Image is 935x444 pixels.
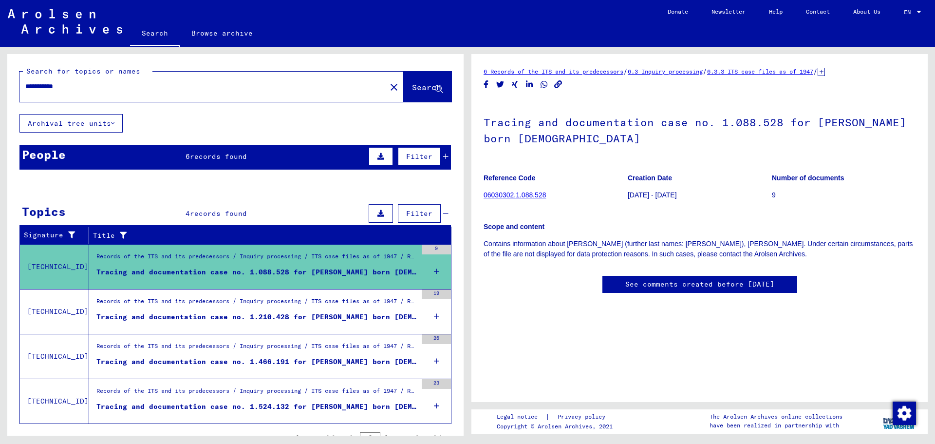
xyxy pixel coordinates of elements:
div: Tracing and documentation case no. 1.210.428 for [PERSON_NAME] born [DEMOGRAPHIC_DATA] [96,312,417,322]
mat-label: Search for topics or names [26,67,140,76]
a: Privacy policy [550,412,617,422]
b: Scope and content [484,223,544,231]
a: Legal notice [497,412,545,422]
td: [TECHNICAL_ID] [20,334,89,379]
div: Records of the ITS and its predecessors / Inquiry processing / ITS case files as of 1947 / Reposi... [96,297,417,310]
span: Search [412,82,441,92]
button: Share on Xing [510,78,520,91]
b: Number of documents [772,174,844,182]
span: EN [904,9,915,16]
img: Change consent [893,402,916,425]
button: Filter [398,204,441,223]
p: [DATE] - [DATE] [628,190,771,200]
div: Title [93,231,432,241]
div: Change consent [892,401,916,425]
a: 6.3 Inquiry processing [628,68,703,75]
div: 1 – 4 of 4 [271,433,305,442]
b: Creation Date [628,174,672,182]
div: Tracing and documentation case no. 1.466.191 for [PERSON_NAME] born [DEMOGRAPHIC_DATA] [96,357,417,367]
a: Search [130,21,180,47]
span: / [703,67,707,76]
span: / [623,67,628,76]
img: yv_logo.png [881,409,917,433]
p: Copyright © Arolsen Archives, 2021 [497,422,617,431]
button: Archival tree units [19,114,123,133]
b: Reference Code [484,174,536,182]
a: 06030302.1.088.528 [484,191,546,199]
div: People [22,146,66,163]
p: Contains information about [PERSON_NAME] (further last names: [PERSON_NAME]), [PERSON_NAME]. Unde... [484,239,916,259]
button: Share on Twitter [495,78,505,91]
h1: Tracing and documentation case no. 1.088.528 for [PERSON_NAME] born [DEMOGRAPHIC_DATA] [484,100,916,159]
span: 6 [186,152,190,161]
span: records found [190,152,247,161]
span: / [813,67,818,76]
button: Clear [384,77,404,97]
div: | [497,412,617,422]
a: 6.3.3 ITS case files as of 1947 [707,68,813,75]
img: Arolsen_neg.svg [8,9,122,34]
div: Tracing and documentation case no. 1.524.132 for [PERSON_NAME] born [DEMOGRAPHIC_DATA] [96,402,417,412]
span: Filter [406,209,432,218]
span: Filter [406,152,432,161]
button: Copy link [553,78,563,91]
td: [TECHNICAL_ID] [20,379,89,424]
div: Records of the ITS and its predecessors / Inquiry processing / ITS case files as of 1947 / Reposi... [96,252,417,266]
button: Filter [398,147,441,166]
div: Records of the ITS and its predecessors / Inquiry processing / ITS case files as of 1947 / Reposi... [96,342,417,355]
mat-icon: close [388,81,400,93]
div: Title [93,228,442,243]
div: Records of the ITS and its predecessors / Inquiry processing / ITS case files as of 1947 / Reposi... [96,386,417,400]
div: of 1 [360,433,409,442]
a: See comments created before [DATE] [625,279,774,290]
p: The Arolsen Archives online collections [710,412,842,421]
button: Share on Facebook [481,78,491,91]
button: Search [404,72,451,102]
div: Signature [24,228,91,243]
a: 6 Records of the ITS and its predecessors [484,68,623,75]
button: Share on LinkedIn [524,78,535,91]
a: Browse archive [180,21,264,45]
div: Tracing and documentation case no. 1.088.528 for [PERSON_NAME] born [DEMOGRAPHIC_DATA] [96,267,417,277]
div: 23 [422,379,451,389]
button: Share on WhatsApp [539,78,549,91]
div: Signature [24,230,81,240]
p: have been realized in partnership with [710,421,842,430]
p: 9 [772,190,916,200]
